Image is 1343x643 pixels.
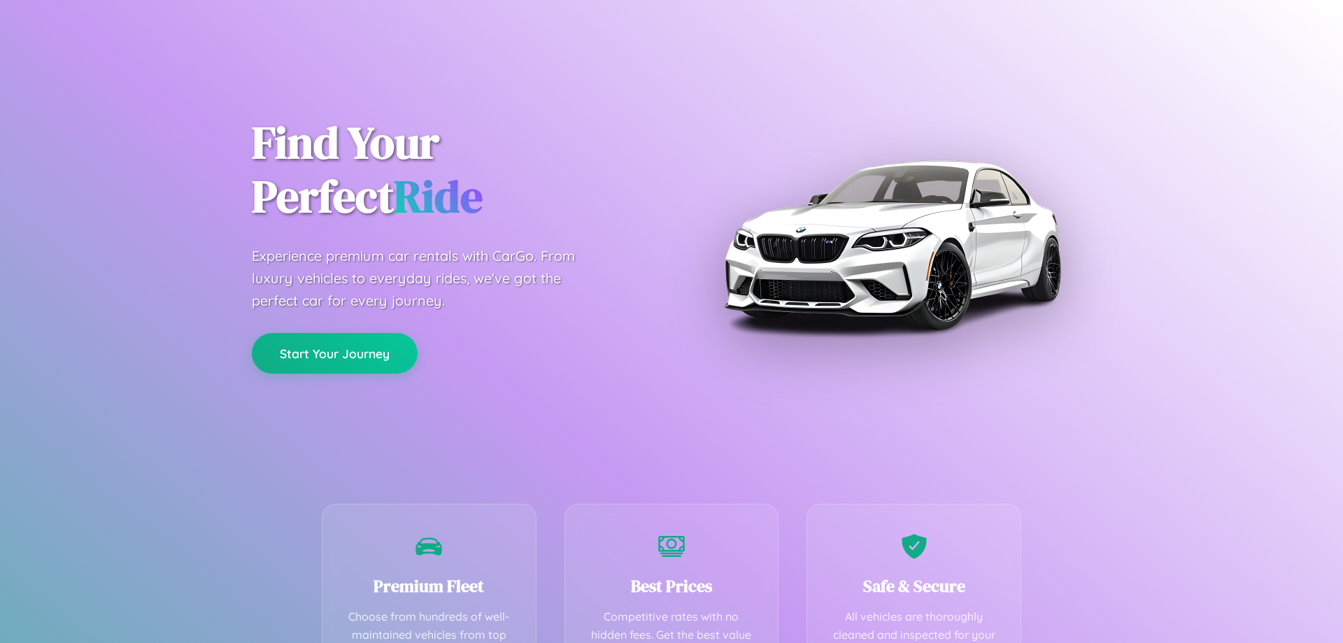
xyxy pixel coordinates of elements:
[717,70,1067,420] img: Premium BMW car rental vehicle
[586,574,758,598] h3: Best Prices
[252,333,418,374] button: Start Your Journey
[252,245,602,312] p: Experience premium car rentals with CarGo. From luxury vehicles to everyday rides, we've got the ...
[828,574,1000,598] h3: Safe & Secure
[252,116,651,224] h1: Find Your Perfect
[394,166,483,227] span: Ride
[343,574,515,598] h3: Premium Fleet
